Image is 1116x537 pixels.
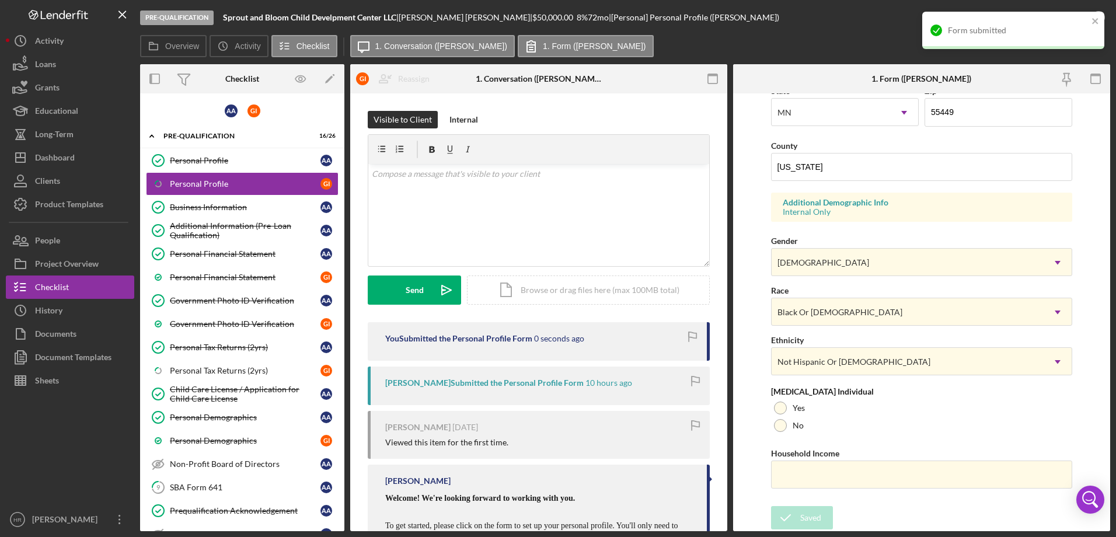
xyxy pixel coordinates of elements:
div: | [223,13,399,22]
div: | [Personal] Personal Profile ([PERSON_NAME]) [609,13,779,22]
div: A A [320,225,332,236]
div: You Submitted the Personal Profile Form [385,334,532,343]
button: Long-Term [6,123,134,146]
div: Government Photo ID Verification [170,296,320,305]
a: Dashboard [6,146,134,169]
div: $50,000.00 [532,13,577,22]
div: Educational [35,99,78,125]
div: [PERSON_NAME] [385,476,451,486]
div: G I [320,435,332,447]
div: A A [320,388,332,400]
div: Checklist [225,74,259,83]
div: 72 mo [588,13,609,22]
button: Grants [6,76,134,99]
div: Business Information [170,203,320,212]
button: Send [368,276,461,305]
div: People [35,229,60,255]
button: People [6,229,134,252]
label: County [771,141,797,151]
div: Viewed this item for the first time. [385,438,508,447]
label: No [793,421,804,430]
div: SBA Form 641 [170,483,320,492]
div: Grants [35,76,60,102]
button: Educational [6,99,134,123]
div: Project Overview [35,252,99,278]
div: Personal Profile [170,156,320,165]
button: Mark Complete [1016,6,1110,29]
div: Documents [35,322,76,348]
div: G I [320,178,332,190]
div: Child Care License / Application for Child Care License [170,385,320,403]
div: Long-Term [35,123,74,149]
div: G I [320,271,332,283]
div: 1. Conversation ([PERSON_NAME]) [476,74,601,83]
div: 1. Form ([PERSON_NAME]) [871,74,971,83]
div: Send [406,276,424,305]
time: 2025-08-20 22:48 [452,423,478,432]
a: Personal ProfileAA [146,149,339,172]
div: A A [320,505,332,517]
button: Loans [6,53,134,76]
button: Saved [771,506,833,529]
span: Welcome! We're looking forward to working with you. [385,494,575,503]
div: Checklist [35,276,69,302]
div: A A [320,201,332,213]
div: G I [320,318,332,330]
div: Loans [35,53,56,79]
a: Child Care License / Application for Child Care LicenseAA [146,382,339,406]
button: Project Overview [6,252,134,276]
button: Documents [6,322,134,346]
div: Prequalification Acknowledgement [170,506,320,515]
a: Activity [6,29,134,53]
div: [DEMOGRAPHIC_DATA] [777,258,869,267]
a: Product Templates [6,193,134,216]
a: Government Photo ID VerificationGI [146,312,339,336]
a: Personal Financial StatementGI [146,266,339,289]
a: Personal DemographicsAA [146,406,339,429]
div: A A [320,458,332,470]
div: A A [320,341,332,353]
a: Personal ProfileGI [146,172,339,196]
div: Form submitted [948,26,1088,35]
div: MN [777,108,791,117]
label: Household Income [771,448,839,458]
div: Saved [800,506,821,529]
div: Personal Financial Statement [170,273,320,282]
text: HR [13,517,22,523]
b: Sprout and Bloom Child Develpment Center LLC [223,12,396,22]
label: 1. Form ([PERSON_NAME]) [543,41,646,51]
a: Non-Profit Board of DirectorsAA [146,452,339,476]
div: Internal Only [783,207,1061,217]
div: Personal Financial Statement [170,249,320,259]
label: Checklist [297,41,330,51]
button: GIReassign [350,67,441,90]
button: close [1091,16,1100,27]
div: [PERSON_NAME] [PERSON_NAME] | [399,13,532,22]
div: Visible to Client [374,111,432,128]
div: Pre-Qualification [163,132,306,140]
div: A A [320,482,332,493]
tspan: 9 [156,483,161,491]
div: A A [320,295,332,306]
a: Prequalification AcknowledgementAA [146,499,339,522]
div: Activity [35,29,64,55]
div: Pre-Qualification [140,11,214,25]
div: 16 / 26 [315,132,336,140]
div: Government Photo ID Verification [170,319,320,329]
div: Open Intercom Messenger [1076,486,1104,514]
a: Document Templates [6,346,134,369]
div: History [35,299,62,325]
a: 9SBA Form 641AA [146,476,339,499]
button: Internal [444,111,484,128]
a: Sheets [6,369,134,392]
a: Checklist [6,276,134,299]
a: Personal Tax Returns (2yrs)AA [146,336,339,359]
button: History [6,299,134,322]
a: Personal Tax Returns (2yrs)GI [146,359,339,382]
a: Additional Information (Pre-Loan Qualification)AA [146,219,339,242]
